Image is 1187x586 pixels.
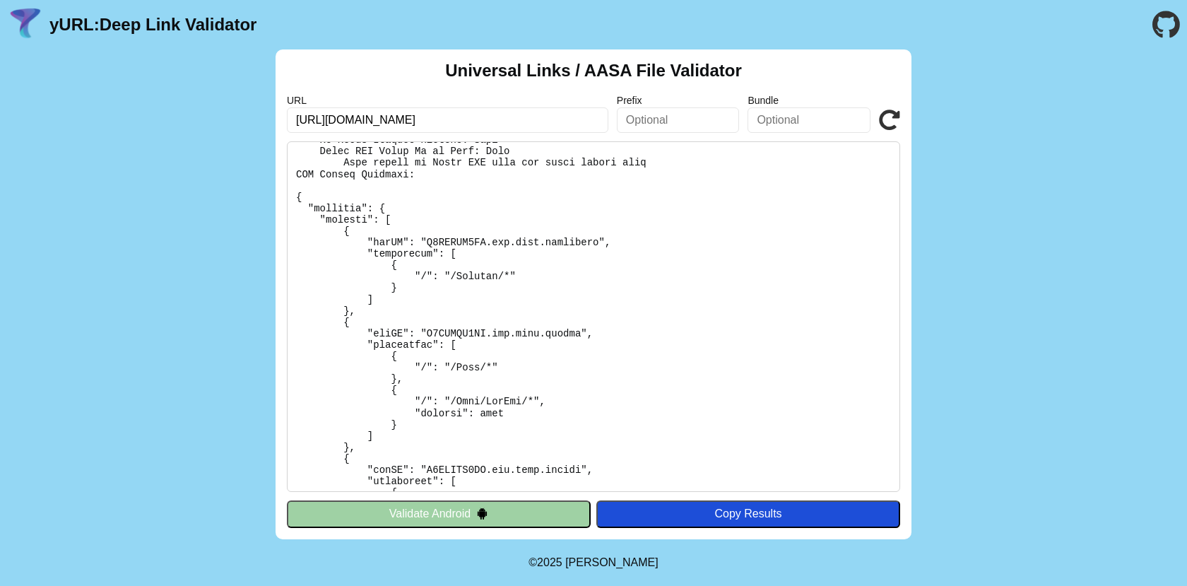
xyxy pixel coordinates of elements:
img: droidIcon.svg [476,508,488,520]
footer: © [528,539,658,586]
input: Optional [617,107,740,133]
button: Validate Android [287,500,591,527]
button: Copy Results [596,500,900,527]
a: yURL:Deep Link Validator [49,15,256,35]
pre: Lorem ipsu do: sitam://cons.adip.el/.sedd-eiusm/tempo-inc-utla-etdoloremag Al Enimadmi: Veni Quis... [287,141,900,492]
input: Optional [748,107,870,133]
div: Copy Results [603,508,893,520]
a: Michael Ibragimchayev's Personal Site [565,556,659,568]
label: URL [287,95,608,106]
input: Required [287,107,608,133]
label: Prefix [617,95,740,106]
img: yURL Logo [7,6,44,43]
h2: Universal Links / AASA File Validator [445,61,742,81]
span: 2025 [537,556,562,568]
label: Bundle [748,95,870,106]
